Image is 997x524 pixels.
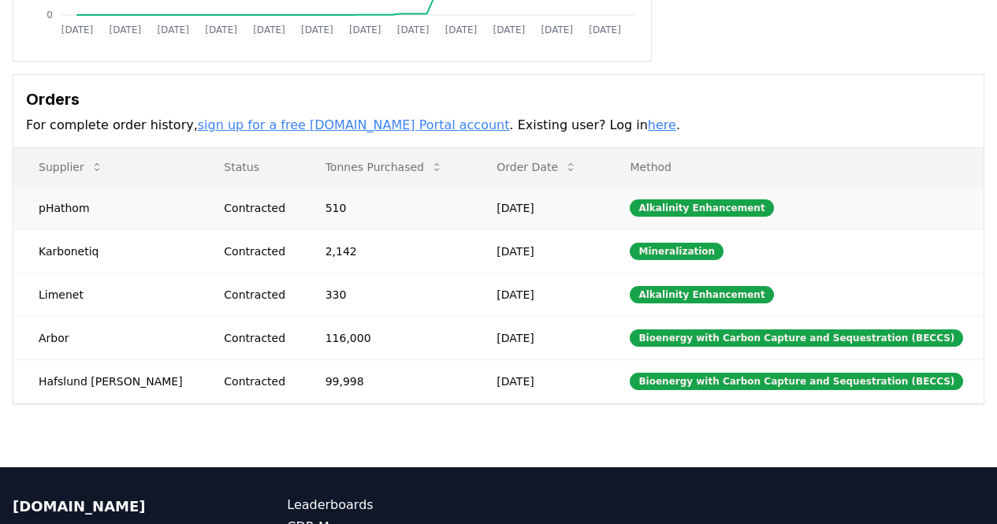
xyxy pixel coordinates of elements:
td: [DATE] [471,359,605,403]
tspan: [DATE] [205,24,237,35]
tspan: [DATE] [541,24,573,35]
td: [DATE] [471,186,605,229]
a: here [648,117,676,132]
tspan: [DATE] [349,24,381,35]
td: 2,142 [300,229,472,273]
div: Contracted [224,200,287,216]
td: Limenet [13,273,199,316]
td: [DATE] [471,316,605,359]
td: [DATE] [471,229,605,273]
tspan: [DATE] [301,24,333,35]
tspan: [DATE] [253,24,285,35]
tspan: [DATE] [397,24,430,35]
p: Method [617,159,971,175]
tspan: 0 [47,9,53,20]
tspan: [DATE] [61,24,94,35]
div: Alkalinity Enhancement [630,286,773,303]
td: pHathom [13,186,199,229]
tspan: [DATE] [589,24,621,35]
td: Karbonetiq [13,229,199,273]
a: sign up for a free [DOMAIN_NAME] Portal account [198,117,510,132]
div: Alkalinity Enhancement [630,199,773,217]
div: Bioenergy with Carbon Capture and Sequestration (BECCS) [630,373,963,390]
td: 510 [300,186,472,229]
tspan: [DATE] [157,24,189,35]
td: Hafslund [PERSON_NAME] [13,359,199,403]
td: 330 [300,273,472,316]
tspan: [DATE] [445,24,478,35]
p: For complete order history, . Existing user? Log in . [26,116,971,135]
td: Arbor [13,316,199,359]
div: Bioenergy with Carbon Capture and Sequestration (BECCS) [630,329,963,347]
p: [DOMAIN_NAME] [13,496,224,518]
p: Status [211,159,287,175]
button: Supplier [26,151,116,183]
h3: Orders [26,87,971,111]
td: 99,998 [300,359,472,403]
div: Mineralization [630,243,724,260]
tspan: [DATE] [493,24,526,35]
button: Order Date [484,151,590,183]
div: Contracted [224,330,287,346]
tspan: [DATE] [110,24,142,35]
td: 116,000 [300,316,472,359]
div: Contracted [224,373,287,389]
a: Leaderboards [287,496,498,515]
td: [DATE] [471,273,605,316]
button: Tonnes Purchased [313,151,456,183]
div: Contracted [224,287,287,303]
div: Contracted [224,243,287,259]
